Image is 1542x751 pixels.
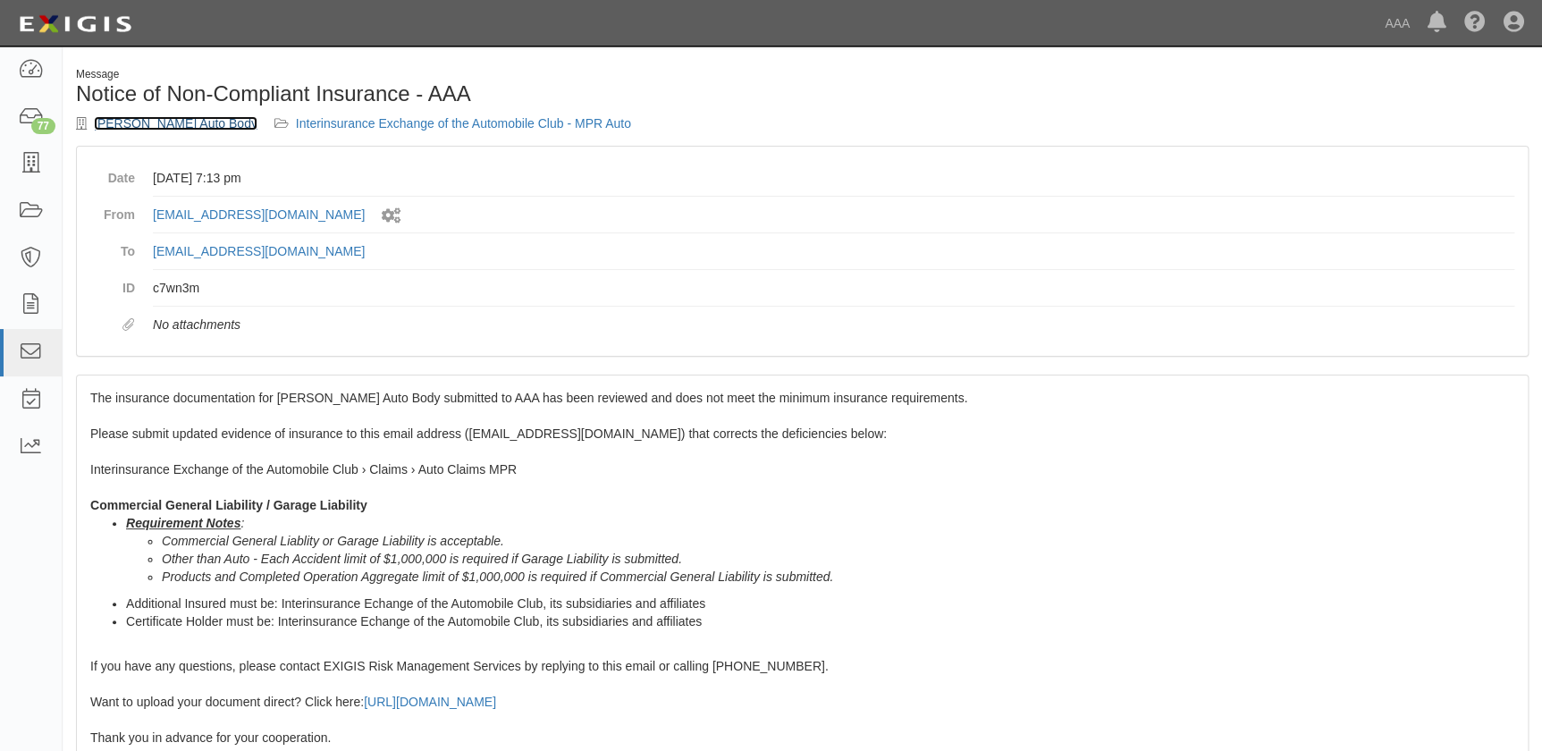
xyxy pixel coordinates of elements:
[126,595,1514,612] li: Additional Insured must be: Interinsurance Echange of the Automobile Club, its subsidiaries and a...
[94,116,257,131] a: [PERSON_NAME] Auto Body
[382,208,400,224] i: Sent by system workflow
[126,612,1514,630] li: Certificate Holder must be: Interinsurance Echange of the Automobile Club, its subsidiaries and a...
[90,498,367,512] strong: Commercial General Liability / Garage Liability
[90,197,135,224] dt: From
[76,82,789,105] h1: Notice of Non-Compliant Insurance - AAA
[31,118,55,134] div: 77
[90,160,135,187] dt: Date
[1464,13,1486,34] i: Help Center - Complianz
[90,270,135,297] dt: ID
[90,233,135,260] dt: To
[162,550,1514,568] li: Other than Auto - Each Accident limit of $1,000,000 is required if Garage Liability is submitted.
[1376,5,1419,41] a: AAA
[126,516,240,530] u: Requirement Notes
[364,695,496,709] a: [URL][DOMAIN_NAME]
[153,160,1514,197] dd: [DATE] 7:13 pm
[122,319,135,332] i: Attachments
[153,207,365,222] a: [EMAIL_ADDRESS][DOMAIN_NAME]
[153,317,240,332] em: No attachments
[162,568,1514,586] li: Products and Completed Operation Aggregate limit of $1,000,000 is required if Commercial General ...
[76,67,789,82] div: Message
[296,116,631,131] a: Interinsurance Exchange of the Automobile Club - MPR Auto
[162,532,1514,550] li: Commercial General Liablity or Garage Liability is acceptable.
[13,8,137,40] img: logo-5460c22ac91f19d4615b14bd174203de0afe785f0fc80cf4dbbc73dc1793850b.png
[153,244,365,258] a: [EMAIL_ADDRESS][DOMAIN_NAME]
[153,270,1514,307] dd: c7wn3m
[126,514,1514,586] li: :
